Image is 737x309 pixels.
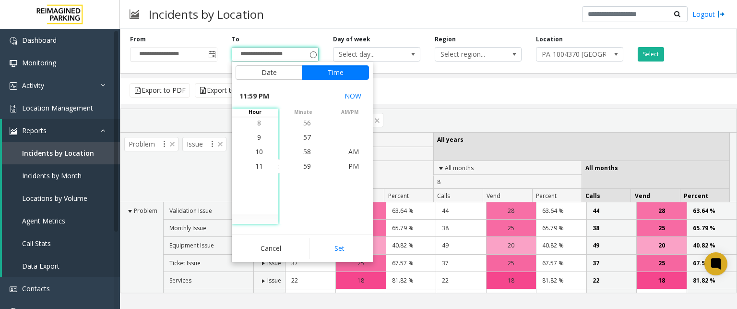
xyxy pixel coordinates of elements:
[658,223,665,233] span: 25
[10,37,17,45] img: 'icon'
[437,136,464,144] span: All years
[536,289,586,307] td: 0.00 %
[687,272,737,289] td: 81.82 %
[687,289,737,307] td: 0.00 %
[658,276,665,285] span: 18
[232,109,278,116] span: hour
[386,272,436,289] td: 81.82 %
[22,103,93,112] span: Location Management
[124,137,178,151] span: Problem
[487,192,500,200] span: Vend
[22,284,50,293] span: Contacts
[348,161,359,171] span: PM
[303,147,311,156] span: 58
[303,133,311,142] span: 57
[239,89,269,103] span: 11:59 PM
[436,237,486,254] td: 49
[386,255,436,272] td: 67.57 %
[341,87,365,105] button: Select now
[169,207,212,215] span: Validation Issue
[267,259,281,267] span: Issue
[435,48,504,61] span: Select region...
[169,241,214,249] span: Equipment Issue
[508,223,514,233] span: 25
[257,133,261,142] span: 9
[206,48,217,61] span: Toggle popup
[257,118,261,127] span: 8
[2,142,120,164] a: Incidents by Location
[536,272,586,289] td: 81.82 %
[635,192,650,200] span: Vend
[536,220,586,237] td: 65.79 %
[436,289,486,307] td: 60
[687,202,737,220] td: 63.64 %
[536,237,586,254] td: 40.82 %
[437,178,440,186] span: 8
[309,238,369,259] button: Set
[536,202,586,220] td: 63.64 %
[10,127,17,135] img: 'icon'
[303,161,311,171] span: 59
[586,255,636,272] td: 37
[285,255,335,272] td: 37
[357,276,364,285] span: 18
[536,35,563,44] label: Location
[586,202,636,220] td: 44
[586,272,636,289] td: 22
[10,285,17,293] img: 'icon'
[278,161,280,171] div: :
[169,276,191,284] span: Services
[333,48,403,61] span: Select day...
[2,187,120,210] a: Locations by Volume
[586,220,636,237] td: 38
[144,2,269,26] h3: Incidents by Location
[536,192,557,200] span: Percent
[22,194,87,203] span: Locations by Volume
[130,2,139,26] img: pageIcon
[10,105,17,112] img: 'icon'
[658,206,665,215] span: 28
[169,259,201,267] span: Ticket Issue
[445,164,474,172] span: All months
[658,259,665,268] span: 25
[388,192,409,200] span: Percent
[130,83,190,98] button: Export to PDF
[267,276,281,284] span: Issue
[182,137,226,151] span: Issue
[508,206,514,215] span: 28
[586,237,636,254] td: 49
[169,224,206,232] span: Monthly Issue
[22,126,47,135] span: Reports
[2,232,120,255] a: Call Stats
[130,35,146,44] label: From
[22,81,44,90] span: Activity
[2,255,120,277] a: Data Export
[308,48,318,61] span: Toggle popup
[638,47,664,62] button: Select
[22,36,57,45] span: Dashboard
[585,192,600,200] span: Calls
[687,220,737,237] td: 65.79 %
[436,202,486,220] td: 44
[386,202,436,220] td: 63.64 %
[303,118,311,127] span: 56
[717,9,725,19] img: logout
[22,261,59,271] span: Data Export
[22,239,51,248] span: Call Stats
[386,237,436,254] td: 40.82 %
[436,272,486,289] td: 22
[586,289,636,307] td: 60
[302,65,369,80] button: Time tab
[134,207,157,215] span: Problem
[684,192,708,200] span: Percent
[22,58,56,67] span: Monitoring
[22,148,94,158] span: Incidents by Location
[536,255,586,272] td: 67.57 %
[508,241,514,250] span: 20
[232,35,239,44] label: To
[436,220,486,237] td: 38
[285,289,335,307] td: 60
[348,147,359,156] span: AM
[437,192,450,200] span: Calls
[10,60,17,67] img: 'icon'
